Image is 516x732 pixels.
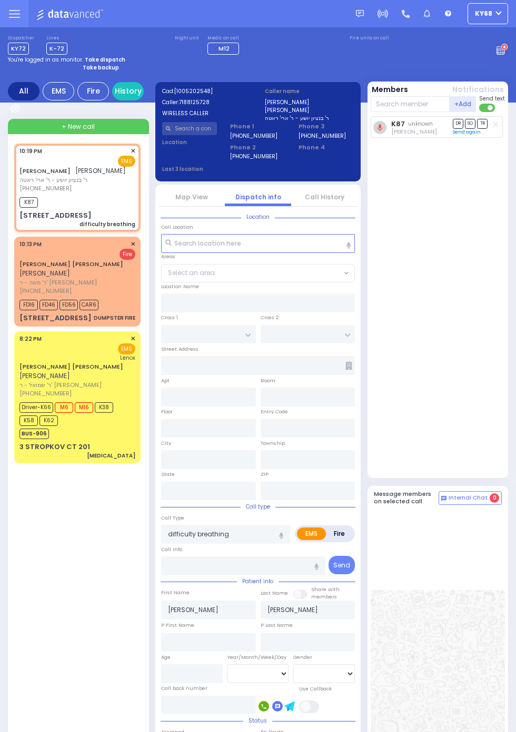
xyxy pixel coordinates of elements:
[161,589,190,596] label: First Name
[118,343,135,354] span: EMS
[83,64,119,72] strong: Take backup
[235,192,281,201] a: Dispatch info
[118,156,135,167] span: EMS
[161,654,171,661] label: Age
[19,269,70,278] span: [PERSON_NAME]
[299,132,346,140] label: [PHONE_NUMBER]
[261,440,285,447] label: Township
[8,56,83,64] span: You're logged in as monitor.
[162,122,217,135] input: Search a contact
[345,362,352,370] span: Other building occupants
[8,43,29,55] span: KY72
[19,176,126,185] span: ר' בנציון יושע - ר' ארי' ראטה
[19,335,42,343] span: 8:22 PM
[230,152,277,160] label: [PHONE_NUMBER]
[36,7,106,21] img: Logo
[19,313,92,323] div: [STREET_ADDRESS]
[453,119,463,129] span: DR
[391,120,405,128] a: K87
[19,210,92,221] div: [STREET_ADDRESS]
[227,654,289,661] div: Year/Month/Week/Day
[452,84,504,95] button: Notifications
[162,138,217,146] label: Location
[80,220,135,228] div: difficulty breathing
[479,103,496,113] label: Turn off text
[75,402,93,413] span: M16
[131,240,135,249] span: ✕
[161,685,207,692] label: Call back number
[19,287,72,295] span: [PHONE_NUMBER]
[19,240,42,248] span: 10:13 PM
[19,389,72,398] span: [PHONE_NUMBER]
[161,546,182,553] label: Call Info
[408,120,433,128] span: unknown
[450,96,476,112] button: +Add
[161,440,171,447] label: City
[162,165,259,173] label: Last 3 location
[131,147,135,156] span: ✕
[19,429,49,439] span: BUS-906
[175,192,208,201] a: Map View
[161,377,170,384] label: Apt
[162,87,252,95] label: Cad:
[329,556,355,574] button: Send
[265,106,354,114] label: [PERSON_NAME]
[261,408,288,415] label: Entry Code
[356,10,364,18] img: message.svg
[161,408,173,415] label: Floor
[161,223,193,231] label: Call Location
[207,35,242,42] label: Medic on call
[174,87,213,95] span: [1005202548]
[241,213,275,221] span: Location
[261,377,275,384] label: Room
[162,109,252,117] label: WIRELESS CALLER
[168,268,215,278] span: Select an area
[8,82,39,100] div: All
[261,589,288,597] label: Last Name
[162,98,252,106] label: Caller:
[59,300,78,310] span: FD56
[237,577,279,585] span: Patient info
[230,122,285,131] span: Phone 1
[62,122,95,131] span: + New call
[265,114,354,122] label: ר' בנציון יושע - ר' ארי' ראטה
[19,197,38,208] span: K87
[46,43,67,55] span: K-72
[179,98,210,106] span: 7188125728
[299,122,354,131] span: Phone 3
[161,622,194,629] label: P First Name
[120,354,135,362] span: Lenox
[265,98,354,106] label: [PERSON_NAME]
[94,314,135,322] div: DUMPSTER FIRE
[19,300,38,310] span: FD16
[305,192,344,201] a: Call History
[39,300,58,310] span: FD46
[449,494,488,502] span: Internal Chat
[441,496,446,501] img: comment-alt.png
[8,35,34,42] label: Dispatcher
[19,381,132,390] span: ר' שמואל - ר' [PERSON_NAME]
[311,586,340,593] small: Share with
[175,35,199,42] label: Night unit
[85,56,125,64] strong: Take dispatch
[465,119,475,129] span: SO
[261,314,279,321] label: Cross 2
[453,129,481,135] a: Send again
[371,96,450,112] input: Search member
[230,143,285,152] span: Phone 2
[19,402,53,413] span: Driver-K66
[261,622,293,629] label: P Last Name
[299,143,354,152] span: Phone 4
[43,82,74,100] div: EMS
[161,283,199,290] label: Location Name
[299,685,332,693] label: Use Callback
[479,95,505,103] span: Send text
[112,82,144,100] a: History
[19,442,90,452] div: 3 STROPKOV CT 201
[77,82,109,100] div: Fire
[372,84,408,95] button: Members
[19,278,132,287] span: ר' משה - ר' [PERSON_NAME]
[161,514,184,522] label: Call Type
[161,253,175,260] label: Areas
[311,593,337,600] span: members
